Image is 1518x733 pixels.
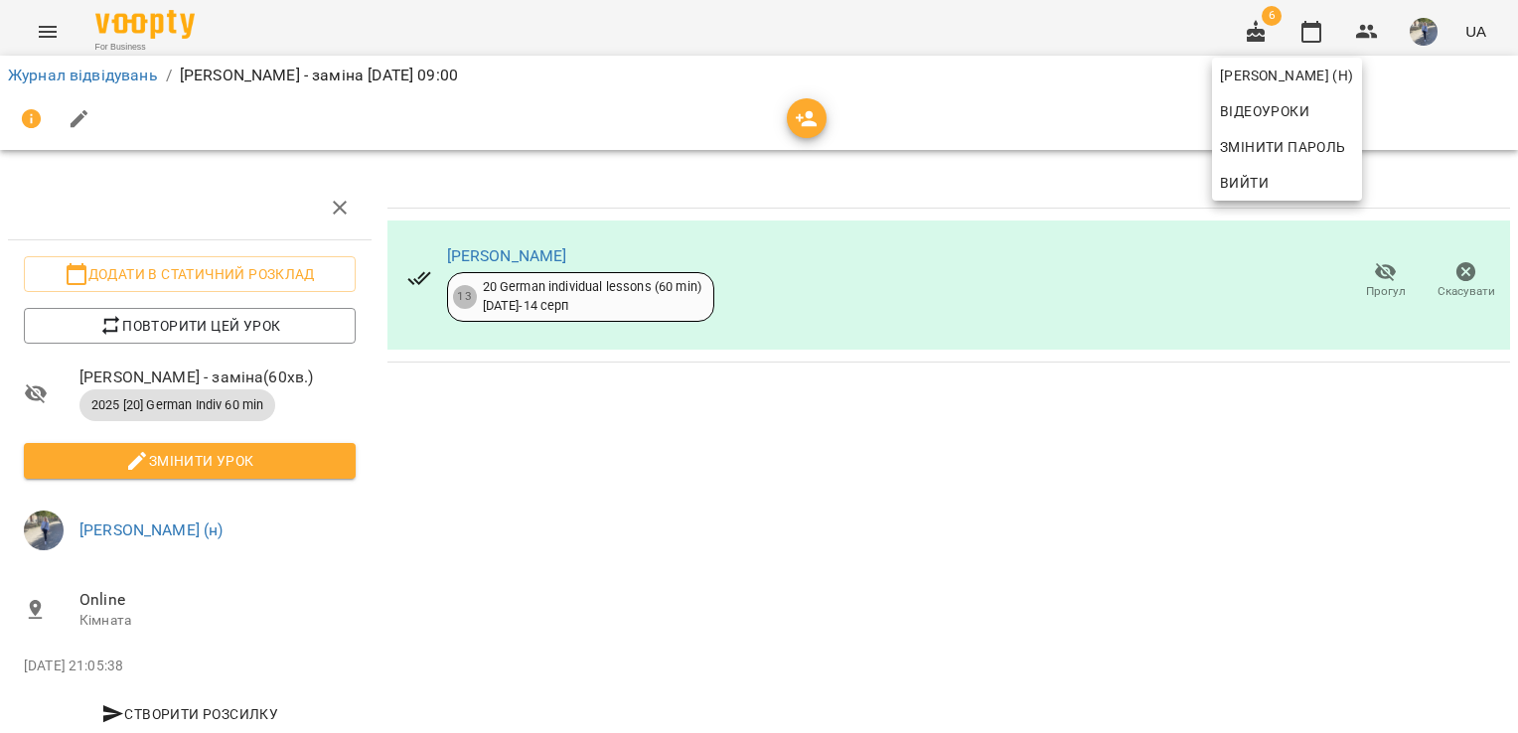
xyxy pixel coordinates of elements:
[1212,93,1317,129] a: Відеоуроки
[1212,165,1362,201] button: Вийти
[1212,58,1362,93] a: [PERSON_NAME] (н)
[1220,171,1269,195] span: Вийти
[1220,135,1354,159] span: Змінити пароль
[1220,64,1354,87] span: [PERSON_NAME] (н)
[1220,99,1309,123] span: Відеоуроки
[1212,129,1362,165] a: Змінити пароль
